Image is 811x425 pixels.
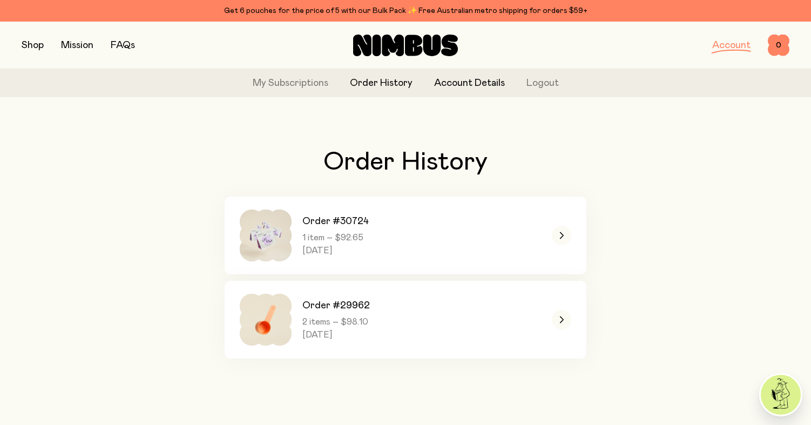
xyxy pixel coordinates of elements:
h3: Order #29962 [302,299,370,312]
span: 1 item – $92.65 [302,232,369,243]
a: My Subscriptions [253,76,328,91]
span: 2 items – $98.10 [302,316,370,327]
a: FAQs [111,41,135,50]
a: Account Details [434,76,505,91]
button: Logout [526,76,559,91]
span: [DATE] [302,245,369,256]
h3: Order #30724 [302,215,369,228]
div: Get 6 pouches for the price of 5 with our Bulk Pack ✨ Free Australian metro shipping for orders $59+ [22,4,789,17]
a: Order #307241 item – $92.65[DATE] [225,197,586,274]
a: Mission [61,41,93,50]
a: Order History [350,76,413,91]
h2: Order History [225,149,586,175]
button: 0 [768,35,789,56]
img: agent [761,375,801,415]
a: Account [712,41,751,50]
a: Order #299622 items – $98.10[DATE] [225,281,586,359]
span: [DATE] [302,329,370,340]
